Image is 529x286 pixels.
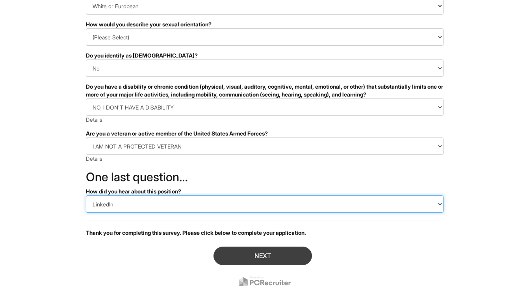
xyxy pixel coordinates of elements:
h2: One last question… [86,171,444,184]
button: Next [213,247,312,265]
a: Details [86,116,102,123]
p: Thank you for completing this survey. Please click below to complete your application. [86,229,444,237]
div: Are you a veteran or active member of the United States Armed Forces? [86,130,444,137]
select: Do you have a disability or chronic condition (physical, visual, auditory, cognitive, mental, emo... [86,98,444,116]
a: Details [86,155,102,162]
select: How did you hear about this position? [86,195,444,213]
select: Do you identify as transgender? [86,59,444,77]
select: How would you describe your sexual orientation? [86,28,444,46]
div: How would you describe your sexual orientation? [86,20,444,28]
select: Are you a veteran or active member of the United States Armed Forces? [86,137,444,155]
div: Do you identify as [DEMOGRAPHIC_DATA]? [86,52,444,59]
div: How did you hear about this position? [86,188,444,195]
div: Do you have a disability or chronic condition (physical, visual, auditory, cognitive, mental, emo... [86,83,444,98]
